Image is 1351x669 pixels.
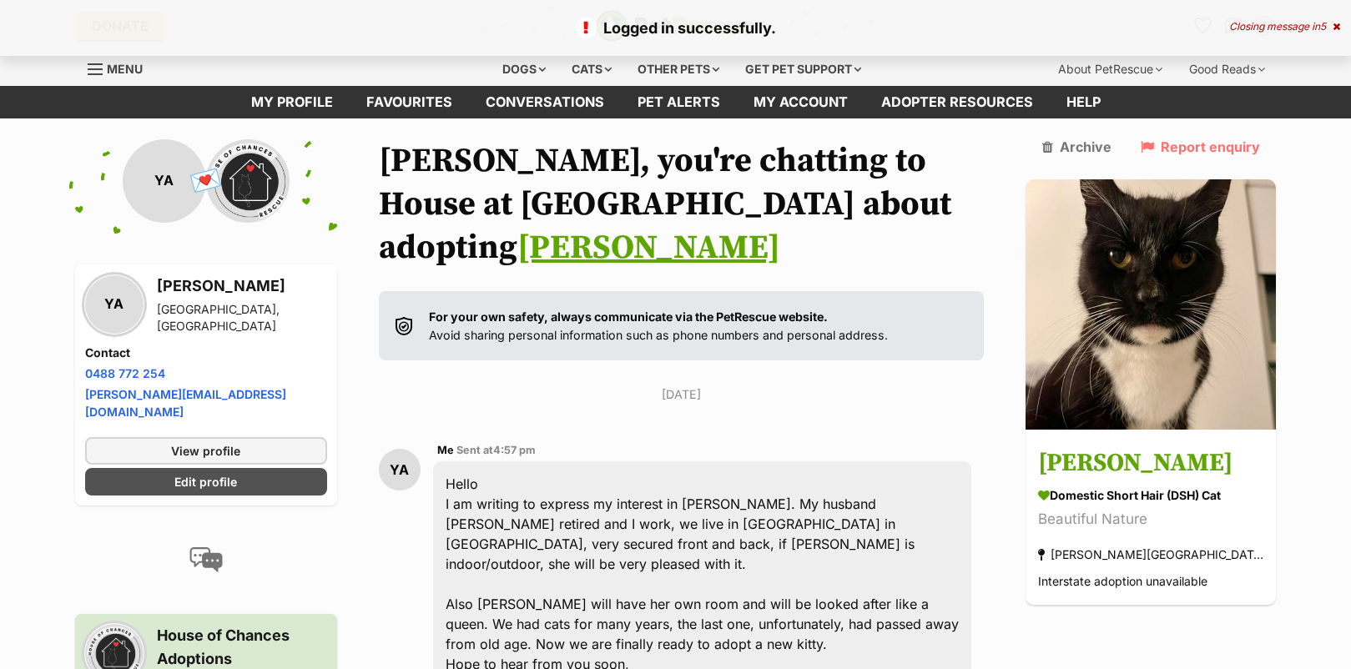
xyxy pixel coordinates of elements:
[456,444,536,456] span: Sent at
[157,301,327,334] div: [GEOGRAPHIC_DATA], [GEOGRAPHIC_DATA]
[85,437,327,465] a: View profile
[437,444,454,456] span: Me
[1141,139,1260,154] a: Report enquiry
[379,385,985,403] p: [DATE]
[493,444,536,456] span: 4:57 pm
[1038,543,1263,566] div: [PERSON_NAME][GEOGRAPHIC_DATA]
[491,53,557,86] div: Dogs
[107,62,143,76] span: Menu
[865,86,1050,118] a: Adopter resources
[429,309,828,324] strong: For your own safety, always communicate via the PetRescue website.
[1038,445,1263,482] h3: [PERSON_NAME]
[1050,86,1117,118] a: Help
[157,274,327,298] h3: [PERSON_NAME]
[517,227,780,269] a: [PERSON_NAME]
[85,468,327,495] a: Edit profile
[733,53,873,86] div: Get pet support
[469,86,621,118] a: conversations
[626,53,731,86] div: Other pets
[88,53,154,83] a: Menu
[429,308,888,344] p: Avoid sharing personal information such as phone numbers and personal address.
[85,275,144,334] div: YA
[189,547,223,572] img: conversation-icon-4a6f8262b818ee0b60e3300018af0b2d0b884aa5de6e9bcb8d3d4eeb1a70a7c4.svg
[234,86,350,118] a: My profile
[174,473,237,490] span: Edit profile
[1046,53,1174,86] div: About PetRescue
[621,86,737,118] a: Pet alerts
[350,86,469,118] a: Favourites
[123,139,206,223] div: YA
[1026,432,1276,605] a: [PERSON_NAME] Domestic Short Hair (DSH) Cat Beautiful Nature [PERSON_NAME][GEOGRAPHIC_DATA] Inter...
[187,163,224,199] span: 💌
[85,387,286,419] a: [PERSON_NAME][EMAIL_ADDRESS][DOMAIN_NAME]
[1038,486,1263,504] div: Domestic Short Hair (DSH) Cat
[1229,21,1340,33] div: Closing message in
[1026,179,1276,430] img: Shelly
[560,53,623,86] div: Cats
[379,449,421,490] div: YA
[85,345,327,361] h4: Contact
[1042,139,1112,154] a: Archive
[171,442,240,460] span: View profile
[1038,508,1263,531] div: Beautiful Nature
[17,17,1334,39] p: Logged in successfully.
[1038,574,1207,588] span: Interstate adoption unavailable
[737,86,865,118] a: My account
[206,139,290,223] img: House of Chances profile pic
[379,139,985,269] h1: [PERSON_NAME], you're chatting to House at [GEOGRAPHIC_DATA] about adopting
[85,366,165,380] a: 0488 772 254
[1177,53,1277,86] div: Good Reads
[1320,20,1326,33] span: 5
